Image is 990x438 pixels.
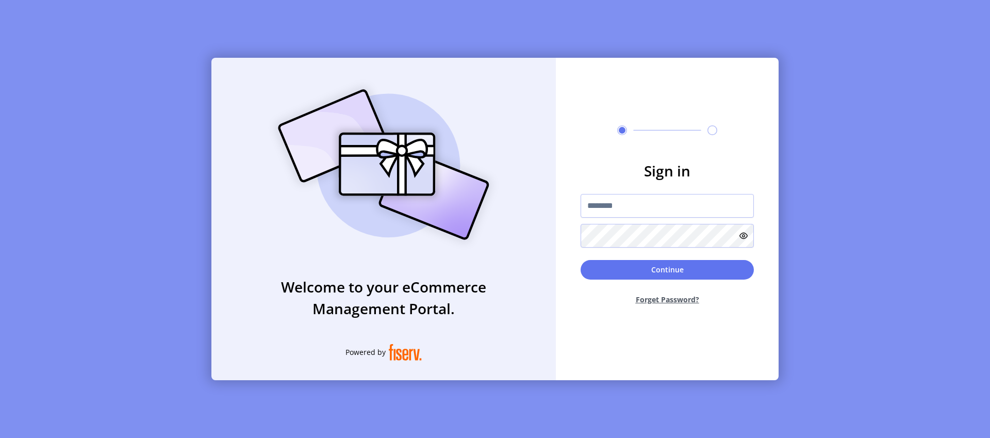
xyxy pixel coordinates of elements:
[581,286,754,313] button: Forget Password?
[345,347,386,358] span: Powered by
[581,160,754,182] h3: Sign in
[211,276,556,319] h3: Welcome to your eCommerce Management Portal.
[581,260,754,280] button: Continue
[262,78,505,251] img: card_Illustration.svg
